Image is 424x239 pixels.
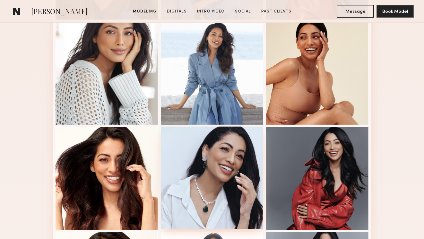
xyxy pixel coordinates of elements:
[376,8,414,14] a: Book Model
[164,9,189,14] a: Digitals
[259,9,294,14] a: Past Clients
[376,5,414,18] button: Book Model
[195,9,227,14] a: Intro Video
[232,9,254,14] a: Social
[337,5,374,18] button: Message
[31,6,88,18] span: [PERSON_NAME]
[130,9,159,14] a: Modeling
